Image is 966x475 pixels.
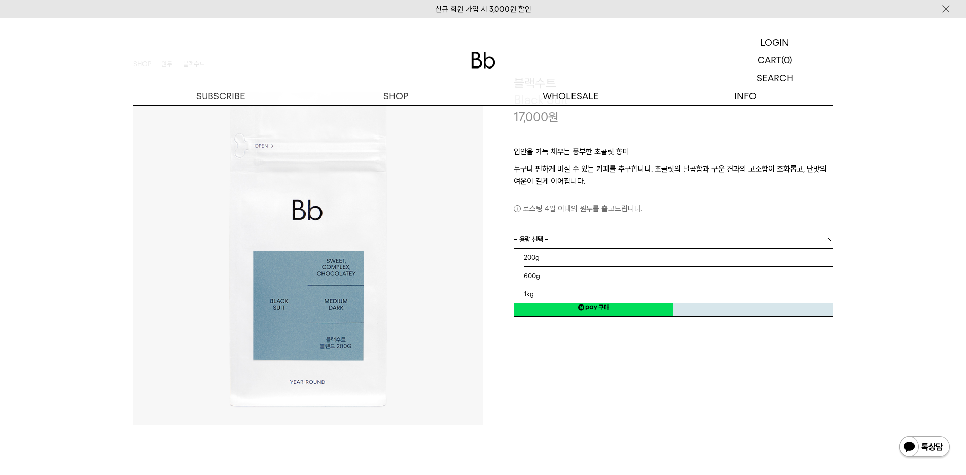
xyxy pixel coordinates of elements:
[514,163,833,187] p: 누구나 편하게 마실 수 있는 커피를 추구합니다. 초콜릿의 달콤함과 구운 견과의 고소함이 조화롭고, 단맛의 여운이 길게 이어집니다.
[898,435,951,460] img: 카카오톡 채널 1:1 채팅 버튼
[757,69,793,87] p: SEARCH
[514,109,559,126] p: 17,000
[758,51,781,69] p: CART
[524,249,833,267] li: 200g
[483,87,658,105] p: WHOLESALE
[717,51,833,69] a: CART (0)
[673,281,833,317] button: 구매하기
[658,87,833,105] p: INFO
[514,146,833,163] p: 입안을 가득 채우는 풍부한 초콜릿 향미
[435,5,531,14] a: 신규 회원 가입 시 3,000원 할인
[133,87,308,105] a: SUBSCRIBE
[471,52,495,69] img: 로고
[514,298,673,317] a: 새창
[760,33,789,51] p: LOGIN
[514,202,833,215] p: 로스팅 4일 이내의 원두를 출고드립니다.
[548,110,559,124] span: 원
[524,285,833,303] li: 1kg
[717,33,833,51] a: LOGIN
[133,75,483,425] img: 블랙수트
[524,267,833,285] li: 600g
[514,230,549,248] span: = 용량 선택 =
[781,51,792,69] p: (0)
[308,87,483,105] a: SHOP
